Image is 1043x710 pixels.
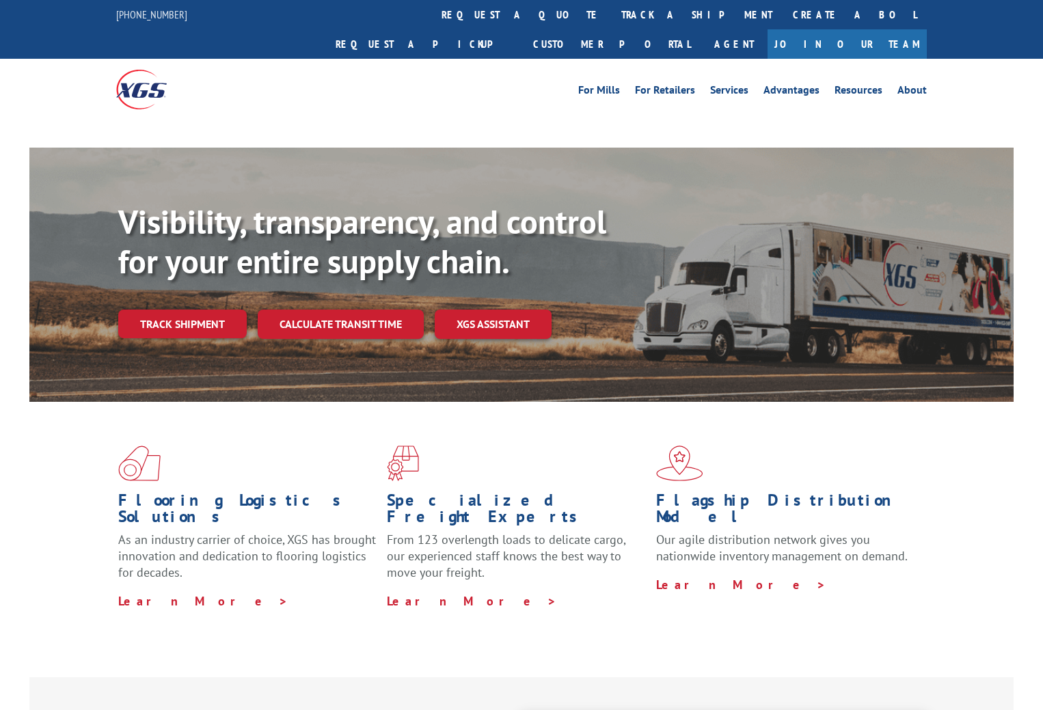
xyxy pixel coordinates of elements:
h1: Specialized Freight Experts [387,492,645,532]
a: Calculate transit time [258,310,424,339]
span: As an industry carrier of choice, XGS has brought innovation and dedication to flooring logistics... [118,532,376,580]
a: Learn More > [118,593,288,609]
a: Agent [701,29,768,59]
h1: Flooring Logistics Solutions [118,492,377,532]
h1: Flagship Distribution Model [656,492,915,532]
a: For Mills [578,85,620,100]
a: [PHONE_NUMBER] [116,8,187,21]
a: Advantages [763,85,819,100]
a: About [897,85,927,100]
a: Resources [835,85,882,100]
span: Our agile distribution network gives you nationwide inventory management on demand. [656,532,908,564]
img: xgs-icon-flagship-distribution-model-red [656,446,703,481]
a: XGS ASSISTANT [435,310,552,339]
a: Customer Portal [523,29,701,59]
a: Learn More > [656,577,826,592]
a: Join Our Team [768,29,927,59]
a: Learn More > [387,593,557,609]
a: Track shipment [118,310,247,338]
img: xgs-icon-total-supply-chain-intelligence-red [118,446,161,481]
a: Services [710,85,748,100]
b: Visibility, transparency, and control for your entire supply chain. [118,200,606,282]
p: From 123 overlength loads to delicate cargo, our experienced staff knows the best way to move you... [387,532,645,592]
a: Request a pickup [325,29,523,59]
a: For Retailers [635,85,695,100]
img: xgs-icon-focused-on-flooring-red [387,446,419,481]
